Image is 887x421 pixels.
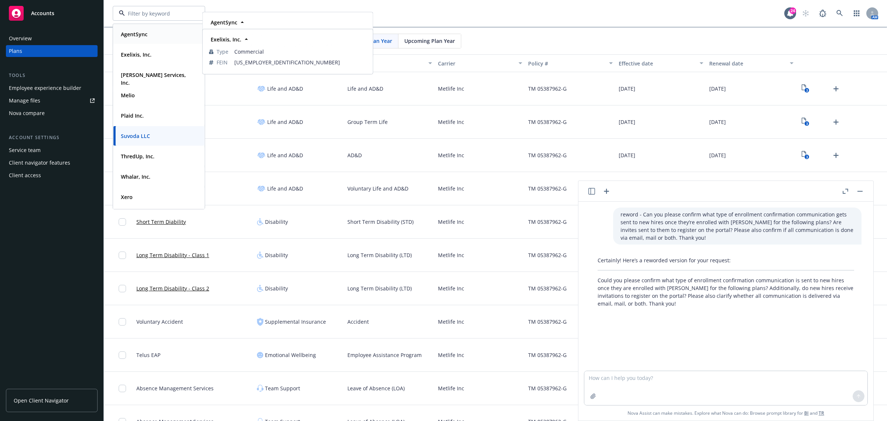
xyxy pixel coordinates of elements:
button: Renewal date [706,54,797,72]
div: Account settings [6,134,98,141]
span: Nova Assist can make mistakes. Explore what Nova can do: Browse prompt library for and [581,405,870,421]
strong: [PERSON_NAME] Services, Inc. [121,71,186,86]
input: Toggle Row Selected [119,351,126,359]
a: Service team [6,144,98,156]
button: Carrier [435,54,526,72]
input: Toggle Row Selected [119,218,126,226]
span: Type [217,48,228,55]
a: Switch app [849,6,864,21]
a: Search [832,6,847,21]
span: Metlife Inc [438,384,464,392]
a: Plans [6,45,98,57]
span: TM 05387962-G [528,85,567,92]
span: [DATE] [619,85,635,92]
a: Manage files [6,95,98,107]
input: Toggle Row Selected [119,285,126,292]
span: Telus EAP [136,351,160,359]
span: Voluntary Accident [136,318,183,326]
span: Life and AD&D [267,151,303,159]
span: Team Support [265,384,300,392]
a: View Plan Documents [799,116,811,128]
span: Disability [265,284,288,292]
div: 24 [789,7,796,14]
span: Metlife Inc [438,85,464,92]
span: Disability [265,251,288,259]
span: Metlife Inc [438,218,464,226]
a: Upload Plan Documents [830,116,842,128]
span: Upcoming Plan Year [404,37,455,45]
span: Emotional Wellbeing [265,351,316,359]
a: Short Term Diability [136,218,186,226]
div: Client access [9,169,41,181]
a: Long Term Disability - Class 2 [136,284,209,292]
a: Nova compare [6,107,98,119]
input: Filter by keyword [125,10,190,17]
div: Effective date [619,60,695,67]
a: Employee experience builder [6,82,98,94]
div: Plan type [347,60,424,67]
text: 3 [806,121,808,126]
span: TM 05387962-G [528,118,567,126]
span: Metlife Inc [438,284,464,292]
span: TM 05387962-G [528,251,567,259]
a: TR [819,410,824,416]
p: reword - Can you please confirm what type of enrollment confirmation communication gets sent to n... [621,210,854,242]
strong: Suvoda LLC [121,132,150,139]
input: Toggle Row Selected [119,252,126,259]
span: Employee Assistance Program [347,351,422,359]
a: Report a Bug [815,6,830,21]
a: View Plan Documents [799,83,811,95]
a: Long Term Disability - Class 1 [136,251,209,259]
strong: Exelixis, Inc. [121,51,152,58]
input: Toggle Row Selected [119,318,126,326]
strong: ThredUp, Inc. [121,153,154,160]
span: Group Term Life [347,118,388,126]
span: Metlife Inc [438,318,464,326]
span: [DATE] [619,151,635,159]
span: TM 05387962-G [528,384,567,392]
input: Toggle Row Selected [119,385,126,392]
span: TM 05387962-G [528,185,567,192]
span: Metlife Inc [438,151,464,159]
div: Policy # [528,60,605,67]
span: Accident [347,318,369,326]
span: Metlife Inc [438,118,464,126]
span: Life and AD&D [267,85,303,92]
div: Client navigator features [9,157,70,169]
a: Upload Plan Documents [830,83,842,95]
span: TM 05387962-G [528,218,567,226]
span: Absence Management Services [136,384,214,392]
a: Client access [6,169,98,181]
p: Certainly! Here’s a reworded version for your request: [598,256,854,264]
span: [DATE] [709,151,726,159]
strong: Xero [121,193,133,201]
span: TM 05387962-G [528,351,567,359]
strong: AgentSync [121,31,147,38]
span: Open Client Navigator [14,397,69,404]
span: Short Term Disability (STD) [347,218,414,226]
span: Leave of Absence (LOA) [347,384,405,392]
span: [DATE] [709,85,726,92]
a: Overview [6,33,98,44]
span: Life and AD&D [267,118,303,126]
a: Upload Plan Documents [830,149,842,161]
div: Renewal date [709,60,786,67]
a: BI [804,410,809,416]
span: Life and AD&D [347,85,383,92]
span: AD&D [347,151,362,159]
span: Metlife Inc [438,185,464,192]
span: Disability [265,218,288,226]
span: FEIN [217,58,228,66]
div: Employee experience builder [9,82,81,94]
text: 3 [806,155,808,159]
strong: Melio [121,92,135,99]
div: Plans [9,45,22,57]
a: View Plan Documents [799,149,811,161]
span: Commercial [234,48,367,55]
a: Client navigator features [6,157,98,169]
div: Carrier [438,60,514,67]
span: Long Term Disability (LTD) [347,251,412,259]
span: [DATE] [619,118,635,126]
p: Could you please confirm what type of enrollment confirmation communication is sent to new hires ... [598,276,854,307]
span: Voluntary Life and AD&D [347,185,408,192]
